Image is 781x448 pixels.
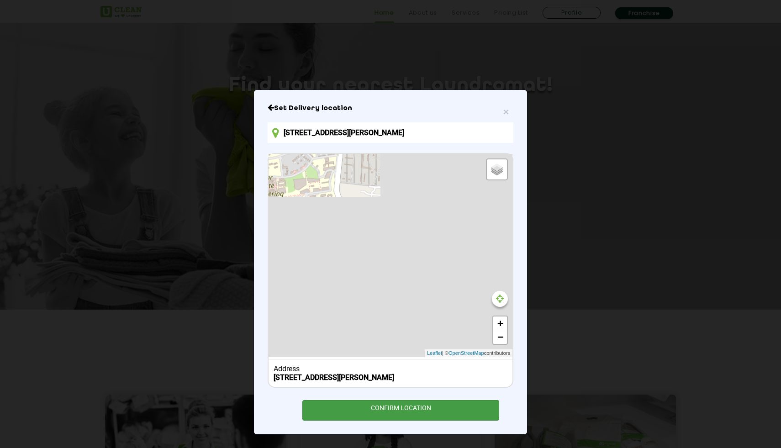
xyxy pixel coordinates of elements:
[449,349,484,357] a: OpenStreetMap
[493,316,507,330] a: Zoom in
[425,349,512,357] div: | © contributors
[302,400,499,421] div: CONFIRM LOCATION
[268,122,513,143] input: Enter location
[503,107,509,116] button: Close
[274,364,508,373] div: Address
[427,349,442,357] a: Leaflet
[487,159,507,179] a: Layers
[503,106,509,117] span: ×
[274,373,394,382] b: [STREET_ADDRESS][PERSON_NAME]
[268,104,513,113] h6: Close
[493,330,507,344] a: Zoom out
